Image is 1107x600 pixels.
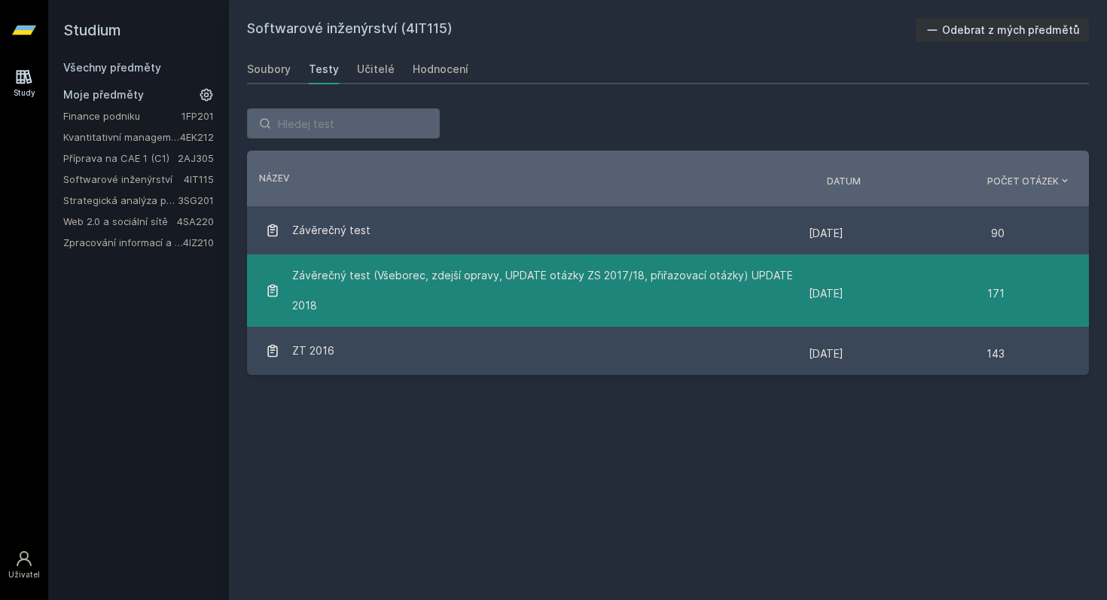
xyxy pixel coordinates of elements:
span: [DATE] [809,347,843,360]
div: Study [14,87,35,99]
a: ZT 2016 [DATE] 143 [247,327,1089,375]
span: 90 [991,218,1005,248]
div: Učitelé [357,62,395,77]
span: Závěrečný test (Všeborec, zdejší opravy, UPDATE otázky ZS 2017/18, přiřazovací otázky) UPDATE 2018 [292,260,803,321]
a: 2AJ305 [178,152,214,164]
div: Testy [309,62,339,77]
div: Soubory [247,62,291,77]
a: Učitelé [357,54,395,84]
span: Počet otázek [987,175,1059,188]
span: [DATE] [809,287,843,300]
a: Strategická analýza pro informatiky a statistiky [63,193,178,208]
a: 4IZ210 [183,236,214,248]
h2: Softwarové inženýrství (4IT115) [247,18,916,42]
a: 4EK212 [180,131,214,143]
a: Příprava na CAE 1 (C1) [63,151,178,166]
span: 143 [987,339,1005,369]
div: Hodnocení [413,62,468,77]
a: 3SG201 [178,194,214,206]
span: Závěrečný test [292,215,371,245]
span: [DATE] [809,227,843,239]
a: Kvantitativní management [63,129,180,145]
a: 1FP201 [181,110,214,122]
button: Název [259,172,289,185]
a: Web 2.0 a sociální sítě [63,214,177,229]
span: ZT 2016 [292,336,334,366]
div: Uživatel [8,569,40,580]
span: 171 [987,279,1005,309]
a: Zpracování informací a znalostí [63,235,183,250]
a: Soubory [247,54,291,84]
a: 4IT115 [184,173,214,185]
a: Všechny předměty [63,61,161,74]
a: 4SA220 [177,215,214,227]
a: Softwarové inženýrství [63,172,184,187]
span: Moje předměty [63,87,144,102]
button: Datum [827,175,861,188]
a: Závěrečný test (Všeborec, zdejší opravy, UPDATE otázky ZS 2017/18, přiřazovací otázky) UPDATE 201... [247,254,1089,327]
button: Odebrat z mých předmětů [916,18,1090,42]
input: Hledej test [247,108,440,139]
a: Závěrečný test [DATE] 90 [247,206,1089,254]
button: Počet otázek [987,175,1071,188]
a: Uživatel [3,542,45,588]
a: Hodnocení [413,54,468,84]
a: Testy [309,54,339,84]
a: Study [3,60,45,106]
a: Finance podniku [63,108,181,123]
